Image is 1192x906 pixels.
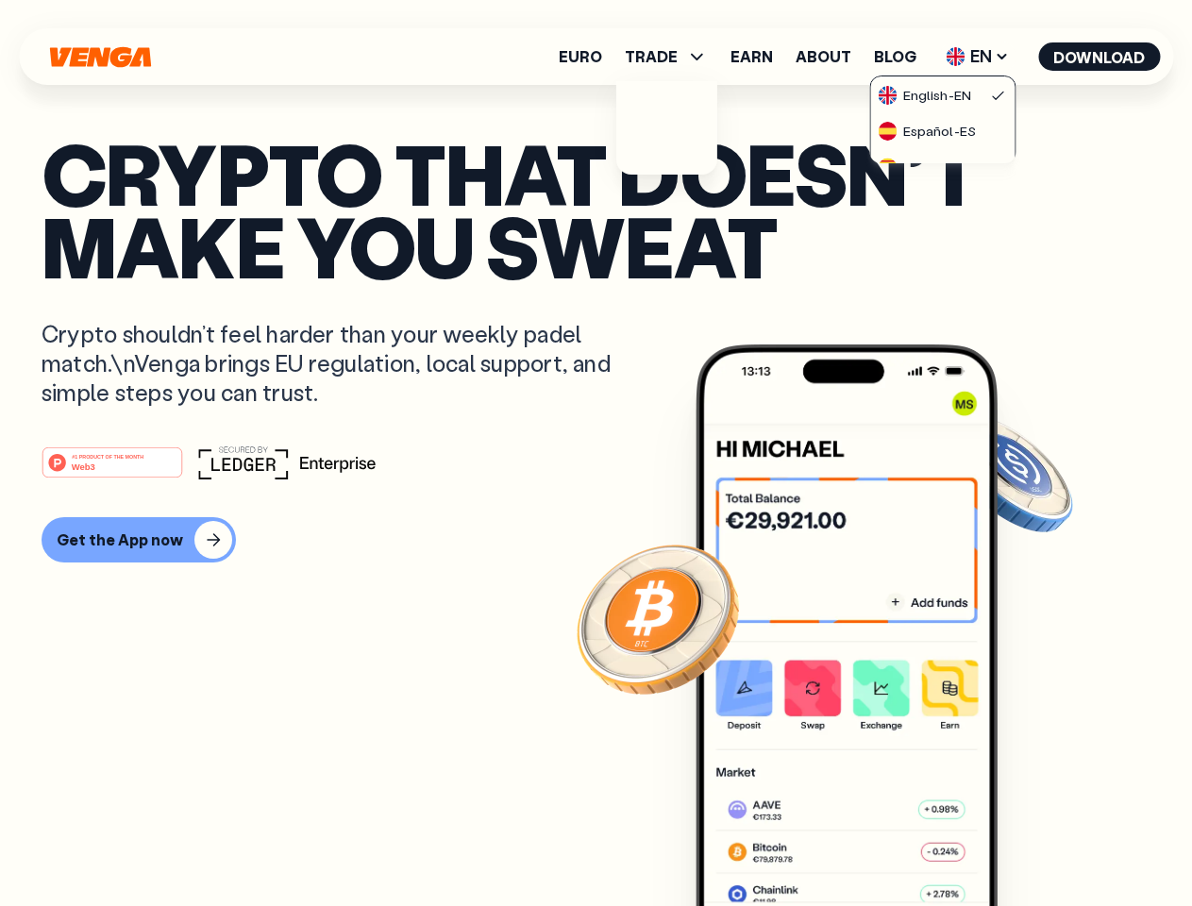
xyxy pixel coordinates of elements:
img: flag-es [879,122,898,141]
div: Get the App now [57,530,183,549]
img: flag-cat [879,158,898,176]
a: Euro [559,49,602,64]
button: Get the App now [42,517,236,562]
tspan: Web3 [72,461,95,471]
tspan: #1 PRODUCT OF THE MONTH [72,453,143,459]
span: TRADE [625,45,708,68]
a: Get the App now [42,517,1150,562]
button: Download [1038,42,1160,71]
div: Español - ES [879,122,976,141]
div: English - EN [879,86,971,105]
div: Català - CAT [879,158,981,176]
p: Crypto that doesn’t make you sweat [42,137,1150,281]
img: Bitcoin [573,533,743,703]
a: flag-ukEnglish-EN [871,76,1015,112]
a: flag-esEspañol-ES [871,112,1015,148]
svg: Home [47,46,153,68]
img: USDC coin [941,406,1077,542]
a: Blog [874,49,916,64]
a: flag-catCatalà-CAT [871,148,1015,184]
img: flag-uk [946,47,965,66]
span: EN [939,42,1016,72]
p: Crypto shouldn’t feel harder than your weekly padel match.\nVenga brings EU regulation, local sup... [42,319,638,408]
a: #1 PRODUCT OF THE MONTHWeb3 [42,458,183,482]
img: flag-uk [879,86,898,105]
a: Earn [730,49,773,64]
span: TRADE [625,49,678,64]
a: About [796,49,851,64]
